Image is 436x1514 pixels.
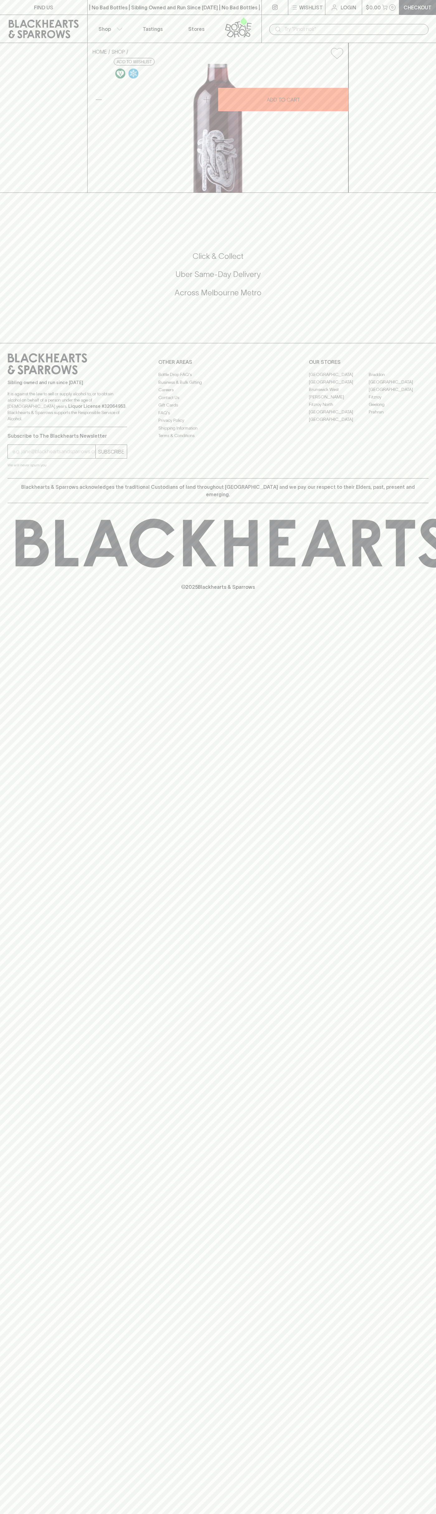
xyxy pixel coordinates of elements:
[369,371,429,378] a: Braddon
[309,408,369,416] a: [GEOGRAPHIC_DATA]
[175,15,218,43] a: Stores
[369,386,429,393] a: [GEOGRAPHIC_DATA]
[7,226,429,331] div: Call to action block
[158,371,278,378] a: Bottle Drop FAQ's
[93,49,107,55] a: HOME
[88,64,348,193] img: 41483.png
[12,483,424,498] p: Blackhearts & Sparrows acknowledges the traditional Custodians of land throughout [GEOGRAPHIC_DAT...
[309,393,369,401] a: [PERSON_NAME]
[299,4,323,11] p: Wishlist
[98,25,111,33] p: Shop
[369,378,429,386] a: [GEOGRAPHIC_DATA]
[188,25,204,33] p: Stores
[158,417,278,424] a: Privacy Policy
[158,394,278,401] a: Contact Us
[158,424,278,432] a: Shipping Information
[128,69,138,79] img: Chilled Red
[7,379,127,386] p: Sibling owned and run since [DATE]
[158,432,278,440] a: Terms & Conditions
[158,402,278,409] a: Gift Cards
[284,24,424,34] input: Try "Pinot noir"
[68,404,126,409] strong: Liquor License #32064953
[7,288,429,298] h5: Across Melbourne Metro
[369,408,429,416] a: Prahran
[7,432,127,440] p: Subscribe to The Blackhearts Newsletter
[309,416,369,423] a: [GEOGRAPHIC_DATA]
[369,393,429,401] a: Fitzroy
[267,96,300,103] p: ADD TO CART
[98,448,124,455] p: SUBSCRIBE
[309,358,429,366] p: OUR STORES
[7,251,429,261] h5: Click & Collect
[114,58,155,65] button: Add to wishlist
[309,401,369,408] a: Fitzroy North
[369,401,429,408] a: Geelong
[112,49,125,55] a: SHOP
[7,269,429,279] h5: Uber Same-Day Delivery
[404,4,432,11] p: Checkout
[158,386,278,394] a: Careers
[115,69,125,79] img: Vegan
[158,409,278,417] a: FAQ's
[12,447,95,457] input: e.g. jane@blackheartsandsparrows.com.au
[158,358,278,366] p: OTHER AREAS
[143,25,163,33] p: Tastings
[366,4,381,11] p: $0.00
[328,45,346,61] button: Add to wishlist
[391,6,394,9] p: 0
[309,371,369,378] a: [GEOGRAPHIC_DATA]
[7,391,127,422] p: It is against the law to sell or supply alcohol to, or to obtain alcohol on behalf of a person un...
[341,4,356,11] p: Login
[127,67,140,80] a: Wonderful as is, but a slight chill will enhance the aromatics and give it a beautiful crunch.
[131,15,175,43] a: Tastings
[218,88,348,111] button: ADD TO CART
[114,67,127,80] a: Made without the use of any animal products.
[309,378,369,386] a: [GEOGRAPHIC_DATA]
[7,462,127,468] p: We will never spam you
[34,4,53,11] p: FIND US
[309,386,369,393] a: Brunswick West
[96,445,127,458] button: SUBSCRIBE
[158,378,278,386] a: Business & Bulk Gifting
[88,15,131,43] button: Shop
